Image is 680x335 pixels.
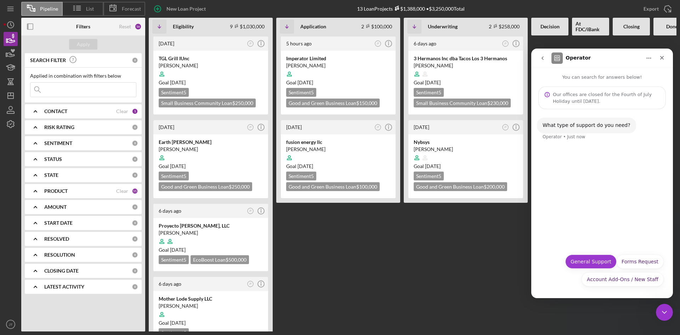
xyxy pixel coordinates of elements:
[135,23,142,30] div: 16
[44,140,72,146] b: SENTIMENT
[159,302,263,309] div: [PERSON_NAME]
[644,2,659,16] div: Export
[357,6,465,12] div: 13 Loan Projects • $3,250,000 Total
[246,39,255,49] button: JT
[286,99,380,107] div: Good and Green Business Loan $150,000
[428,24,458,29] b: Underwriting
[246,206,255,216] button: JT
[286,146,390,153] div: [PERSON_NAME]
[30,73,136,79] div: Applied in combination with filters below
[576,21,606,32] b: At FDC/iBank
[159,79,186,85] span: Goal
[40,6,58,12] span: Pipeline
[119,24,131,29] div: Reset
[425,163,441,169] time: 06/15/2025
[116,188,128,194] div: Clear
[86,6,94,12] span: List
[170,247,186,253] time: 09/01/2025
[376,126,379,128] text: JT
[44,124,74,130] b: RISK RATING
[159,320,186,326] span: Goal
[504,126,506,128] text: JT
[666,24,678,29] b: Done
[280,119,397,199] a: [DATE]JTfusion energy llc[PERSON_NAME]Goal [DATE]Sentiment5Good and Green Business Loan$100,000
[425,79,441,85] time: 08/30/2025
[191,255,249,264] div: EcoBoost Loan $500,000
[152,35,269,116] a: [DATE]JTTGL Grill IUnc[PERSON_NAME]Goal [DATE]Sentiment5Small Business Community Loan$250,000
[373,39,383,49] button: JT
[132,156,138,162] div: 0
[286,55,390,62] div: Imperator Limited
[159,88,189,97] div: Sentiment 5
[170,79,186,85] time: 09/29/2025
[159,182,252,191] div: Good and Green Business Loan $250,000
[44,156,62,162] b: STATUS
[122,6,141,12] span: Forecast
[159,172,189,180] div: Sentiment 5
[414,79,441,85] span: Goal
[246,123,255,132] button: JT
[77,39,90,50] div: Apply
[297,79,313,85] time: 09/07/2025
[531,49,673,298] iframe: Intercom live chat
[286,163,313,169] span: Goal
[407,119,524,199] a: [DATE]JTNybsys[PERSON_NAME]Goal [DATE]Sentiment5Good and Green Business Loan$200,000
[166,2,206,16] div: New Loan Project
[159,146,263,153] div: [PERSON_NAME]
[286,182,380,191] div: Good and Green Business Loan $100,000
[4,317,18,331] button: JT
[116,108,128,114] div: Clear
[249,283,251,285] text: JT
[414,124,429,130] time: 2025-08-11 19:03
[159,62,263,69] div: [PERSON_NAME]
[540,24,560,29] b: Decision
[159,255,189,264] div: Sentiment 5
[286,40,312,46] time: 2025-08-19 16:41
[44,220,73,226] b: START DATE
[159,124,174,130] time: 2025-08-15 10:59
[159,281,181,287] time: 2025-08-13 20:45
[280,35,397,116] a: 5 hours agoJTImperator Limited[PERSON_NAME]Goal [DATE]Sentiment5Good and Green Business Loan$150,000
[286,139,390,146] div: fusion energy llc
[76,24,90,29] b: Filters
[44,236,69,242] b: RESOLVED
[636,2,676,16] button: Export
[286,88,316,97] div: Sentiment 5
[132,188,138,194] div: 15
[249,210,251,212] text: JT
[414,40,436,46] time: 2025-08-13 18:42
[407,35,524,116] a: 6 days agoJT3 Hermanos Inc dba Tacos Los 3 Hermanos[PERSON_NAME]Goal [DATE]Sentiment5Small Busine...
[414,146,518,153] div: [PERSON_NAME]
[132,124,138,130] div: 0
[44,204,67,210] b: AMOUNT
[286,79,313,85] span: Goal
[286,172,316,180] div: Sentiment 5
[132,140,138,146] div: 0
[132,57,138,63] div: 0
[30,57,66,63] b: SEARCH FILTER
[414,163,441,169] span: Goal
[159,222,263,229] div: Proyecto [PERSON_NAME], LLC
[44,284,84,290] b: LATEST ACTIVITY
[414,62,518,69] div: [PERSON_NAME]
[159,295,263,302] div: Mother Lode Supply LLC
[504,42,506,45] text: JT
[44,188,68,194] b: PRODUCT
[170,320,186,326] time: 09/27/2025
[44,268,79,274] b: CLOSING DATE
[376,42,379,45] text: JT
[44,252,75,258] b: RESOLUTION
[159,163,186,169] span: Goal
[132,220,138,226] div: 0
[656,304,673,321] iframe: Intercom live chat
[414,182,507,191] div: Good and Green Business Loan $200,000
